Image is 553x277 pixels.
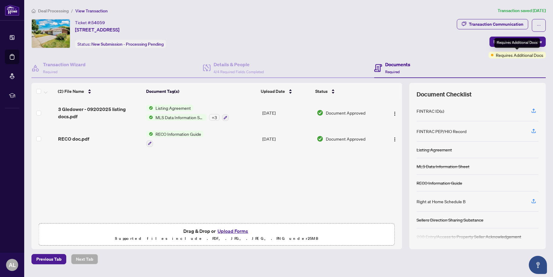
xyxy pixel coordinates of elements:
[537,23,541,28] span: ellipsis
[146,114,153,121] img: Status Icon
[417,198,466,205] div: Right at Home Schedule B
[317,109,323,116] img: Document Status
[5,5,19,16] img: logo
[31,9,36,13] span: home
[146,105,153,111] img: Status Icon
[417,163,470,170] div: MLS Data Information Sheet
[326,135,365,142] span: Document Approved
[146,131,153,137] img: Status Icon
[315,88,328,95] span: Status
[55,83,143,100] th: (2) File Name
[260,126,315,152] td: [DATE]
[58,135,89,142] span: RECO doc.pdf
[317,135,323,142] img: Document Status
[91,41,164,47] span: New Submission - Processing Pending
[417,146,452,153] div: Listing Agreement
[75,8,108,14] span: View Transaction
[75,40,166,48] div: Status:
[36,254,61,264] span: Previous Tab
[392,111,397,116] img: Logo
[153,131,204,137] span: RECO Information Guide
[457,19,528,29] button: Transaction Communication
[146,105,229,121] button: Status IconListing AgreementStatus IconMLS Data Information Sheet+3
[38,8,69,14] span: Deal Processing
[43,61,86,68] h4: Transaction Wizard
[71,7,73,14] li: /
[58,106,142,120] span: 3 Gledower - 09202025 listing docs.pdf
[32,19,70,48] img: IMG-E12417172_1.jpg
[417,108,444,114] div: FINTRAC ID(s)
[313,83,381,100] th: Status
[326,109,365,116] span: Document Approved
[417,128,466,135] div: FINTRAC PEP/HIO Record
[214,61,264,68] h4: Details & People
[392,137,397,142] img: Logo
[71,254,98,264] button: Next Tab
[385,61,410,68] h4: Documents
[417,217,483,223] div: Sellers Direction Sharing Substance
[390,134,400,144] button: Logo
[144,83,259,100] th: Document Tag(s)
[214,70,264,74] span: 4/4 Required Fields Completed
[39,223,394,246] span: Drag & Drop orUpload FormsSupported files include .PDF, .JPG, .JPEG, .PNG under25MB
[75,19,105,26] div: Ticket #:
[183,227,250,235] span: Drag & Drop or
[91,20,105,25] span: 54059
[489,37,546,47] button: Submit for Admin Review
[417,90,472,99] span: Document Checklist
[209,114,220,121] div: + 3
[496,52,543,58] span: Requires Additional Docs
[529,256,547,274] button: Open asap
[153,105,193,111] span: Listing Agreement
[493,37,542,47] span: Submit for Admin Review
[390,108,400,118] button: Logo
[494,38,540,48] div: Requires Additional Docs
[258,83,313,100] th: Upload Date
[385,70,400,74] span: Required
[260,100,315,126] td: [DATE]
[146,131,204,147] button: Status IconRECO Information Guide
[43,70,57,74] span: Required
[469,19,523,29] div: Transaction Communication
[417,180,462,186] div: RECO Information Guide
[498,7,546,14] article: Transaction saved [DATE]
[31,254,66,264] button: Previous Tab
[75,26,119,33] span: [STREET_ADDRESS]
[58,88,84,95] span: (2) File Name
[261,88,285,95] span: Upload Date
[153,114,207,121] span: MLS Data Information Sheet
[216,227,250,235] button: Upload Forms
[9,261,16,269] span: AL
[43,235,391,242] p: Supported files include .PDF, .JPG, .JPEG, .PNG under 25 MB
